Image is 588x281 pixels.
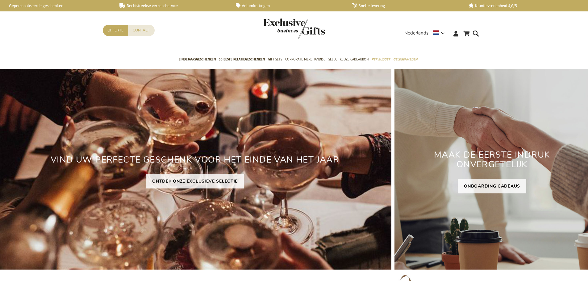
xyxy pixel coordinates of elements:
span: Gelegenheden [393,56,417,63]
span: Eindejaarsgeschenken [179,56,216,63]
div: Nederlands [404,30,448,37]
a: Volumkortingen [236,3,342,8]
a: Contact [128,25,155,36]
img: Exclusive Business gifts logo [263,19,325,39]
a: store logo [263,19,294,39]
span: Nederlands [404,30,428,37]
a: Snelle levering [352,3,459,8]
span: Per Budget [372,56,390,63]
a: Rechtstreekse verzendservice [119,3,226,8]
a: ONBOARDING CADEAUS [458,179,526,193]
span: 50 beste relatiegeschenken [219,56,265,63]
a: Gepersonaliseerde geschenken [3,3,110,8]
span: Select Keuze Cadeaubon [328,56,369,63]
span: Corporate Merchandise [285,56,325,63]
a: ONTDEK ONZE EXCLUSIEVE SELECTIE [146,174,244,188]
a: Klanttevredenheid 4,6/5 [469,3,575,8]
a: Offerte [103,25,128,36]
span: Gift Sets [268,56,282,63]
